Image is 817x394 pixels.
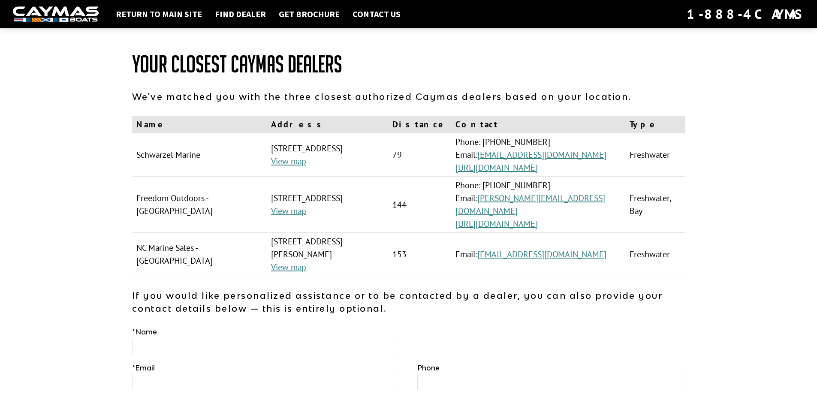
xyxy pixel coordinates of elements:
[211,9,270,20] a: Find Dealer
[132,177,267,233] td: Freedom Outdoors - [GEOGRAPHIC_DATA]
[625,133,685,177] td: Freshwater
[388,177,451,233] td: 144
[132,289,685,315] p: If you would like personalized assistance or to be contacted by a dealer, you can also provide yo...
[451,177,625,233] td: Phone: [PHONE_NUMBER] Email:
[388,116,451,133] th: Distance
[455,218,538,229] a: [URL][DOMAIN_NAME]
[271,262,306,273] a: View map
[132,363,155,373] label: Email
[267,116,388,133] th: Address
[455,192,605,217] a: [PERSON_NAME][EMAIL_ADDRESS][DOMAIN_NAME]
[687,5,804,24] div: 1-888-4CAYMAS
[451,233,625,276] td: Email:
[348,9,405,20] a: Contact Us
[112,9,206,20] a: Return to main site
[132,133,267,177] td: Schwarzel Marine
[271,205,306,217] a: View map
[267,133,388,177] td: [STREET_ADDRESS]
[267,177,388,233] td: [STREET_ADDRESS]
[477,249,606,260] a: [EMAIL_ADDRESS][DOMAIN_NAME]
[455,162,538,173] a: [URL][DOMAIN_NAME]
[132,233,267,276] td: NC Marine Sales - [GEOGRAPHIC_DATA]
[625,233,685,276] td: Freshwater
[267,233,388,276] td: [STREET_ADDRESS][PERSON_NAME]
[625,116,685,133] th: Type
[132,116,267,133] th: Name
[388,133,451,177] td: 79
[271,156,306,167] a: View map
[451,116,625,133] th: Contact
[274,9,344,20] a: Get Brochure
[625,177,685,233] td: Freshwater, Bay
[388,233,451,276] td: 153
[132,51,685,77] h1: Your Closest Caymas Dealers
[13,6,99,22] img: white-logo-c9c8dbefe5ff5ceceb0f0178aa75bf4bb51f6bca0971e226c86eb53dfe498488.png
[451,133,625,177] td: Phone: [PHONE_NUMBER] Email:
[132,90,685,103] p: We've matched you with the three closest authorized Caymas dealers based on your location.
[477,149,606,160] a: [EMAIL_ADDRESS][DOMAIN_NAME]
[417,363,440,373] label: Phone
[132,327,157,337] label: Name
